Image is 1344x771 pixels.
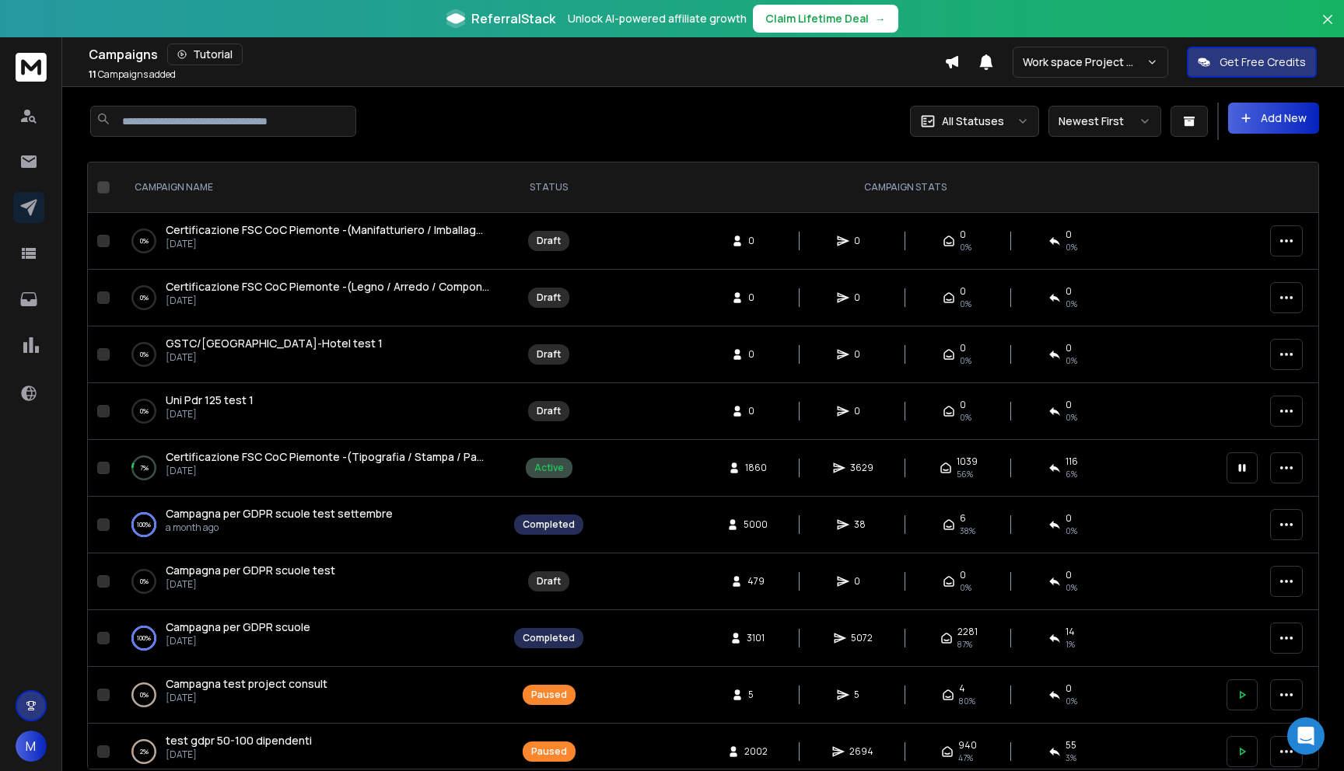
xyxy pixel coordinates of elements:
span: 2281 [957,626,978,638]
span: 5 [854,689,870,701]
p: [DATE] [166,578,335,591]
p: [DATE] [166,465,489,477]
p: 2 % [140,744,149,759]
span: 0% [1066,581,1077,594]
p: Work space Project Consulting [1023,54,1146,70]
span: 0 [854,235,870,247]
button: Add New [1228,103,1319,134]
span: 0 [1066,569,1072,581]
p: [DATE] [166,635,310,647]
span: 116 [1066,455,1078,468]
div: Completed [523,632,575,644]
span: 0 [960,342,966,354]
span: 0 [748,405,764,417]
span: 1 % [1066,638,1075,651]
p: [DATE] [166,351,383,364]
span: 2002 [744,745,768,758]
p: All Statuses [942,113,1004,129]
p: 0 % [140,347,149,362]
span: 0 [748,235,764,247]
button: Close banner [1318,9,1338,47]
span: 0% [1066,298,1077,310]
span: 0 [1066,682,1072,695]
span: 2694 [849,745,873,758]
td: 0%Uni Pdr 125 test 1[DATE] [116,383,505,440]
a: test gdpr 50-100 dipendenti [166,733,312,748]
a: Certificazione FSC CoC Piemonte -(Manifatturiero / Imballaggi industriali / Packaging accessorio)... [166,222,489,238]
a: Campagna test project consult [166,676,327,692]
span: 0 [854,405,870,417]
p: 0 % [140,403,149,419]
span: 0% [960,298,971,310]
span: Uni Pdr 125 test 1 [166,392,254,407]
span: 0 [854,291,870,304]
span: Campagna test project consult [166,676,327,691]
span: 14 [1066,626,1075,638]
span: Campagna per GDPR scuole [166,619,310,634]
span: 38 % [960,525,975,537]
span: 38 [854,518,870,531]
div: Completed [523,518,575,531]
button: Newest First [1048,106,1161,137]
span: 6 % [1066,468,1077,480]
span: 87 % [957,638,972,651]
span: 0 % [1066,525,1077,537]
span: Campagna per GDPR scuole test settembre [166,506,393,521]
a: Campagna per GDPR scuole [166,619,310,635]
div: Paused [531,689,567,701]
p: 7 % [140,460,149,476]
span: 6 [960,512,966,525]
td: 7%Certificazione FSC CoC Piemonte -(Tipografia / Stampa / Packaging / Carta) Test 1[DATE] [116,440,505,497]
p: 0 % [140,233,149,249]
td: 100%Campagna per GDPR scuole test settembrea month ago [116,497,505,553]
a: Uni Pdr 125 test 1 [166,392,254,408]
p: Get Free Credits [1220,54,1306,70]
span: 5 [748,689,764,701]
div: Active [534,462,564,474]
span: 3629 [850,462,873,474]
span: 0% [960,241,971,253]
button: Get Free Credits [1187,47,1317,78]
p: 100 % [137,517,151,532]
p: 0 % [140,574,149,589]
td: 0%GSTC/[GEOGRAPHIC_DATA]-Hotel test 1[DATE] [116,326,505,383]
span: 3101 [747,632,765,644]
button: Tutorial [167,44,243,65]
p: [DATE] [166,748,312,761]
td: 0%Certificazione FSC CoC Piemonte -(Legno / Arredo / Componentistica in legno) Test 1[DATE] [116,270,505,326]
span: 3 % [1066,752,1076,764]
td: 100%Campagna per GDPR scuole[DATE] [116,610,505,667]
div: Open Intercom Messenger [1287,717,1325,755]
a: Campagna per GDPR scuole test settembre [166,506,393,522]
span: 0% [1066,241,1077,253]
span: 0% [1066,354,1077,367]
th: CAMPAIGN NAME [116,162,505,213]
p: 100 % [137,630,151,646]
span: 0 [854,575,870,588]
td: 0%Campagna per GDPR scuole test[DATE] [116,553,505,610]
a: Certificazione FSC CoC Piemonte -(Tipografia / Stampa / Packaging / Carta) Test 1 [166,449,489,465]
span: 0 [960,399,966,411]
button: Claim Lifetime Deal→ [753,5,898,33]
span: 0 [960,569,966,581]
p: [DATE] [166,408,254,420]
p: 0 % [140,687,149,703]
span: 479 [747,575,765,588]
span: Certificazione FSC CoC Piemonte -(Legno / Arredo / Componentistica in legno) Test 1 [166,279,609,294]
p: Campaigns added [89,68,176,81]
span: 0 [1066,399,1072,411]
span: test gdpr 50-100 dipendenti [166,733,312,748]
span: 4 [959,682,965,695]
span: 0 [1066,512,1072,525]
button: M [16,731,47,762]
a: GSTC/[GEOGRAPHIC_DATA]-Hotel test 1 [166,336,383,351]
span: 0% [960,354,971,367]
div: Draft [537,575,561,588]
span: 80 % [959,695,975,707]
span: 0% [1066,411,1077,424]
span: 0 [960,285,966,298]
span: 1039 [957,455,978,468]
td: 0%Campagna test project consult[DATE] [116,667,505,724]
